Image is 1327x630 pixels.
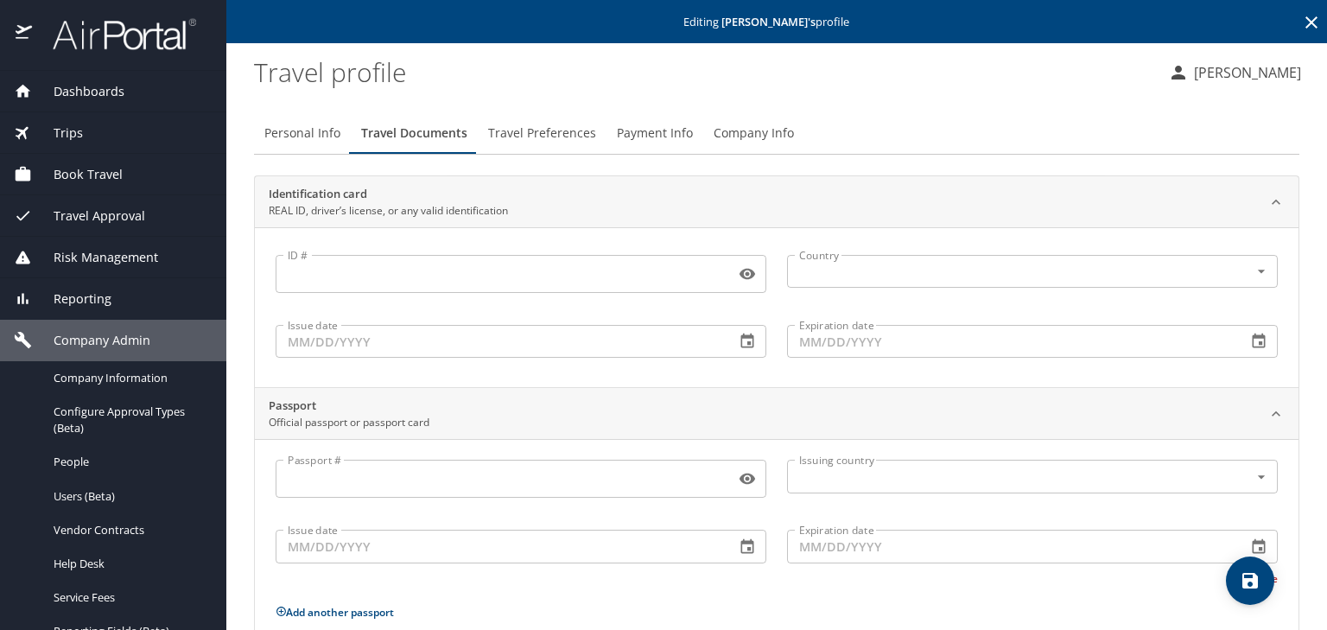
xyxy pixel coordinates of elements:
button: Add another passport [276,605,394,620]
input: MM/DD/YYYY [787,325,1233,358]
button: Open [1251,261,1272,282]
button: Open [1251,467,1272,487]
div: Identification cardREAL ID, driver’s license, or any valid identification [255,176,1298,228]
h1: Travel profile [254,45,1154,99]
span: Risk Management [32,248,158,267]
span: Travel Approval [32,207,145,226]
p: Editing profile [232,16,1322,28]
span: Dashboards [32,82,124,101]
span: Service Fees [54,589,206,606]
span: Company Admin [32,331,150,350]
div: Identification cardREAL ID, driver’s license, or any valid identification [255,227,1298,387]
h2: Passport [269,398,429,415]
button: [PERSON_NAME] [1161,57,1308,88]
span: Company Information [54,370,206,386]
p: Official passport or passport card [269,415,429,430]
span: Personal Info [264,123,340,144]
input: MM/DD/YYYY [276,530,721,563]
span: Configure Approval Types (Beta) [54,404,206,436]
span: Payment Info [617,123,693,144]
input: MM/DD/YYYY [276,325,721,358]
div: PassportOfficial passport or passport card [255,388,1298,440]
span: Trips [32,124,83,143]
span: Travel Documents [361,123,467,144]
span: People [54,454,206,470]
span: Travel Preferences [488,123,596,144]
span: Company Info [714,123,794,144]
img: icon-airportal.png [16,17,34,51]
button: save [1226,557,1274,605]
span: Users (Beta) [54,488,206,505]
strong: [PERSON_NAME] 's [721,14,816,29]
img: airportal-logo.png [34,17,196,51]
span: Book Travel [32,165,123,184]
span: Reporting [32,290,111,309]
span: Vendor Contracts [54,522,206,538]
p: [PERSON_NAME] [1189,62,1301,83]
h2: Identification card [269,186,508,203]
div: Profile [254,112,1299,154]
p: REAL ID, driver’s license, or any valid identification [269,203,508,219]
input: MM/DD/YYYY [787,530,1233,563]
span: Help Desk [54,556,206,572]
